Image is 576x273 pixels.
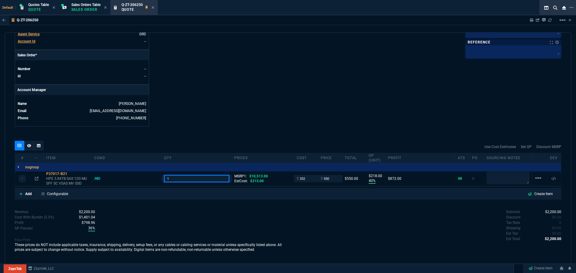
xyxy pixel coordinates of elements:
span: 0 [559,221,561,225]
div: ATS [455,156,470,160]
span: 0 [472,177,474,181]
div: # [15,156,29,160]
p: Sales Order [71,7,100,12]
p: These prices do NOT include applicable taxes, insurance, shipping, delivery, setup fees, or any c... [15,242,288,252]
p: spec.value [82,225,95,231]
tr: undefined [17,38,146,44]
p: undefined [506,209,520,215]
div: dev [547,156,561,160]
span: Agent Service [18,32,40,36]
tr: undefined [17,73,146,79]
a: Set GP [521,144,532,150]
nx-icon: Close Workbench [560,4,568,11]
p: Revenue [15,209,28,215]
span: $ [297,176,298,181]
p: spec.value [76,220,95,225]
span: With Burden (5.5%) [82,221,95,225]
a: -- [144,39,146,43]
div: P37017-B21 [46,171,89,176]
p: Cost With Burden (5.5%) [15,215,54,220]
a: Hide Workbench [568,18,571,22]
span: Default [2,6,16,10]
a: msbcCompanyName [26,266,56,271]
div: cost [294,156,318,160]
nx-icon: Split Panels [542,4,551,11]
span: Sales Orders Table [71,3,100,7]
p: With Burden (5.5%) [15,220,24,225]
p: spec.value [554,220,562,225]
a: Create Item [523,190,558,198]
a: -- [144,67,146,71]
span: Email [18,109,26,113]
nx-icon: Back to Table [2,18,6,22]
p: undefined [506,236,520,242]
span: 48 [458,177,462,181]
p: spec.value [547,225,562,231]
span: Account Id [18,39,35,43]
span: Name [18,102,27,106]
span: Phone [18,116,28,120]
p: spec.value [73,209,95,215]
span: 0 [552,231,561,236]
p: spec.value [547,231,562,236]
nx-icon: Close Tab [151,5,154,10]
tr: undefined [17,108,146,114]
span: 0 [552,215,561,219]
div: Profit [385,156,455,160]
div: cond [92,156,162,160]
div: /NO [94,176,106,181]
mat-icon: Example home icon [559,16,566,24]
tr: undefined [17,66,146,72]
a: Create Item [526,264,555,273]
span: id [18,74,21,78]
nx-icon: Close Tab [52,5,55,10]
a: -- [144,74,146,78]
mat-icon: Example home icon [535,174,542,182]
span: Number [18,67,30,71]
tr: undefined [17,31,146,37]
p: undefined [506,220,520,225]
span: 0 [552,226,561,230]
p: Sales Order* [15,50,149,60]
nx-icon: Search [551,4,560,11]
span: 2200 [545,237,561,241]
div: price [318,156,342,160]
tr: undefined [17,115,146,121]
p: $218.00 [369,174,383,178]
span: $10,513.00 [249,174,268,178]
div: prices [232,156,294,160]
a: Use Cost Estimates [484,144,516,150]
p: With Burden (5.5%) [15,226,33,231]
div: Sourcing Notes [484,156,532,160]
span: Cost With Burden (5.5%) [79,215,95,219]
p: Account Manager [15,85,149,95]
nx-icon: Close Tab [104,5,107,10]
div: Total [342,156,366,160]
div: PO [470,156,484,160]
div: $550.00 [345,176,364,181]
p: Quote [28,7,49,12]
nx-icon: Open In Opposite Panel [35,177,38,181]
a: GRD [139,32,146,36]
span: Quotes Table [28,3,49,7]
p: Q-ZT-206250 [17,18,38,22]
span: Revenue [79,210,95,214]
p: spec.value [539,236,562,242]
a: Discount MSRP [536,144,561,150]
p: Add [25,191,32,197]
p: nogroup [25,165,39,170]
a: [PERSON_NAME] [119,102,146,106]
tr: undefined [17,101,146,107]
div: GP (unit) [366,153,385,163]
p: undefined [506,231,518,236]
div: MSRP1: [234,174,292,179]
p: 1 [21,176,23,181]
p: Quote [121,7,143,12]
p: spec.value [73,215,95,220]
nx-icon: Open New Tab [569,5,574,10]
span: Q-ZT-206250 [121,3,143,7]
p: HPE 3.84TB SAS 12G MU SFF SC VSAS MV SSD [46,176,89,186]
a: 469-609-4841 [116,116,146,120]
div: $872.00 [388,176,453,181]
p: 40% [369,178,376,184]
